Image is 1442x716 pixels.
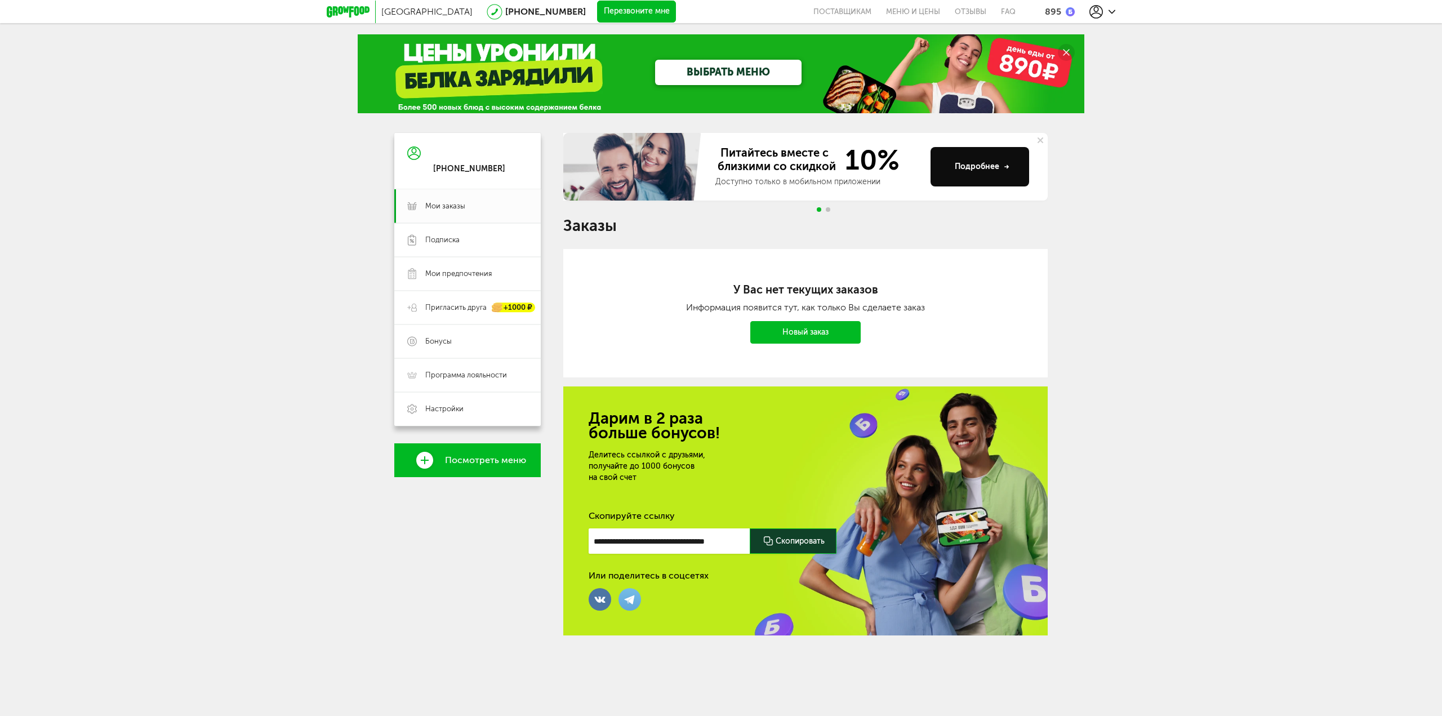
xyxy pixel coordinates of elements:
[394,443,541,477] a: Посмотреть меню
[394,358,541,392] a: Программа лояльности
[608,302,1003,313] div: Информация появится тут, как только Вы сделаете заказ
[492,303,535,313] div: +1000 ₽
[425,201,465,211] span: Мои заказы
[394,392,541,426] a: Настройки
[425,269,492,279] span: Мои предпочтения
[425,336,452,346] span: Бонусы
[589,411,1022,441] h2: Дарим в 2 раза больше бонусов!
[425,370,507,380] span: Программа лояльности
[1066,7,1075,16] img: bonus_b.cdccf46.png
[750,321,861,344] a: Новый заказ
[931,147,1029,186] button: Подробнее
[563,133,704,201] img: family-banner.579af9d.jpg
[381,6,473,17] span: [GEOGRAPHIC_DATA]
[394,324,541,358] a: Бонусы
[817,207,821,212] span: Go to slide 1
[715,146,838,174] span: Питайтесь вместе с близкими со скидкой
[838,146,900,174] span: 10%
[394,257,541,291] a: Мои предпочтения
[394,223,541,257] a: Подписка
[589,450,851,483] div: Делитесь ссылкой с друзьями, получайте до 1000 бонусов на свой счет
[589,570,709,581] div: Или поделитесь в соцсетях
[826,207,830,212] span: Go to slide 2
[425,235,460,245] span: Подписка
[425,404,464,414] span: Настройки
[445,455,526,465] span: Посмотреть меню
[425,303,487,313] span: Пригласить друга
[589,510,1022,522] div: Скопируйте ссылку
[608,283,1003,296] h2: У Вас нет текущих заказов
[715,176,922,188] div: Доступно только в мобильном приложении
[394,291,541,324] a: Пригласить друга +1000 ₽
[1045,6,1061,17] div: 895
[433,164,505,174] div: [PHONE_NUMBER]
[597,1,676,23] button: Перезвоните мне
[955,161,1009,172] div: Подробнее
[505,6,586,17] a: [PHONE_NUMBER]
[563,219,1048,233] h1: Заказы
[655,60,802,85] a: ВЫБРАТЬ МЕНЮ
[394,189,541,223] a: Мои заказы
